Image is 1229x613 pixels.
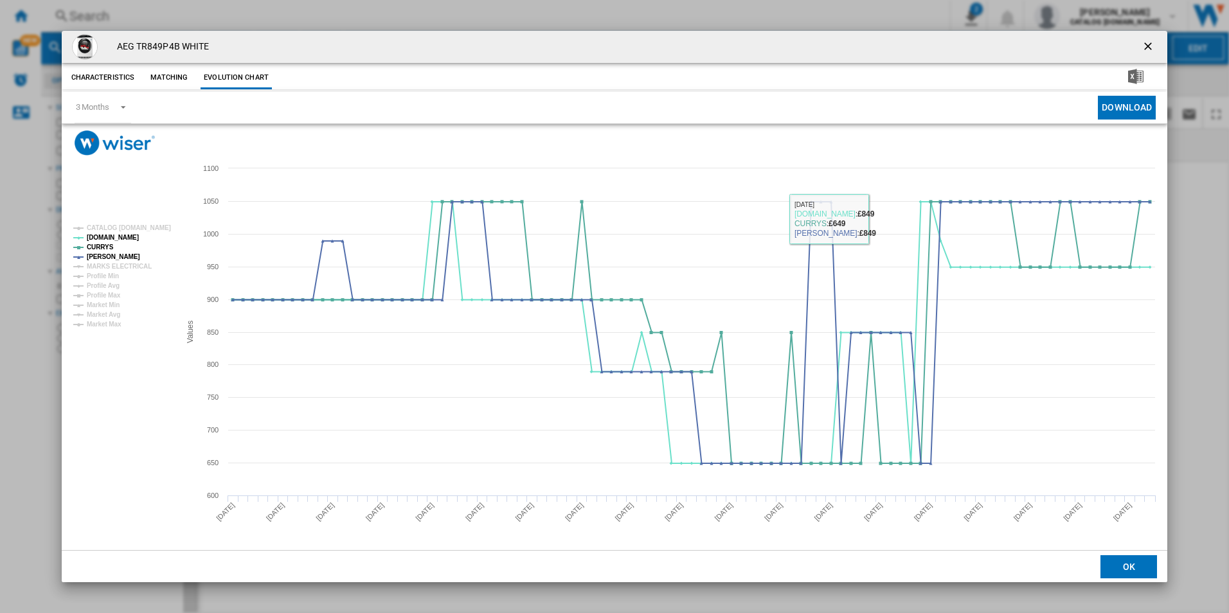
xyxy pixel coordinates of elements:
img: 10252487 [72,34,98,60]
div: 3 Months [76,102,109,112]
tspan: [DATE] [713,501,734,522]
img: logo_wiser_300x94.png [75,130,155,155]
tspan: 850 [207,328,219,336]
h4: AEG TR849P4B WHITE [111,40,210,53]
tspan: [DATE] [663,501,685,522]
tspan: [DATE] [812,501,834,522]
tspan: 1100 [203,164,219,172]
tspan: [DATE] [364,501,385,522]
tspan: [DATE] [314,501,336,522]
button: Evolution chart [201,66,272,89]
tspan: Values [186,321,195,343]
tspan: [PERSON_NAME] [87,253,140,260]
tspan: [DATE] [215,501,236,522]
tspan: [DATE] [962,501,983,522]
tspan: Market Max [87,321,121,328]
tspan: 900 [207,296,219,303]
tspan: 1000 [203,230,219,238]
tspan: Profile Max [87,292,121,299]
tspan: Profile Min [87,272,119,280]
tspan: [DATE] [264,501,285,522]
ng-md-icon: getI18NText('BUTTONS.CLOSE_DIALOG') [1142,40,1157,55]
tspan: Profile Avg [87,282,120,289]
button: Matching [141,66,197,89]
tspan: [DOMAIN_NAME] [87,234,139,241]
tspan: CURRYS [87,244,114,251]
tspan: [DATE] [514,501,535,522]
button: Characteristics [68,66,138,89]
button: Download [1098,96,1156,120]
tspan: Market Min [87,301,120,308]
tspan: 600 [207,492,219,499]
tspan: [DATE] [613,501,634,522]
tspan: [DATE] [863,501,884,522]
tspan: 800 [207,360,219,368]
tspan: [DATE] [1012,501,1033,522]
md-dialog: Product popup [62,31,1168,583]
tspan: [DATE] [463,501,485,522]
tspan: MARKS ELECTRICAL [87,263,152,270]
tspan: [DATE] [912,501,933,522]
tspan: 700 [207,426,219,434]
tspan: [DATE] [763,501,784,522]
tspan: 1050 [203,197,219,205]
tspan: 750 [207,393,219,401]
button: getI18NText('BUTTONS.CLOSE_DIALOG') [1136,34,1162,60]
tspan: [DATE] [563,501,584,522]
button: OK [1100,555,1157,578]
tspan: [DATE] [1062,501,1083,522]
tspan: Market Avg [87,311,120,318]
tspan: 950 [207,263,219,271]
tspan: CATALOG [DOMAIN_NAME] [87,224,171,231]
button: Download in Excel [1108,66,1164,89]
tspan: 650 [207,459,219,466]
tspan: [DATE] [414,501,435,522]
img: excel-24x24.png [1128,69,1144,84]
tspan: [DATE] [1111,501,1133,522]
